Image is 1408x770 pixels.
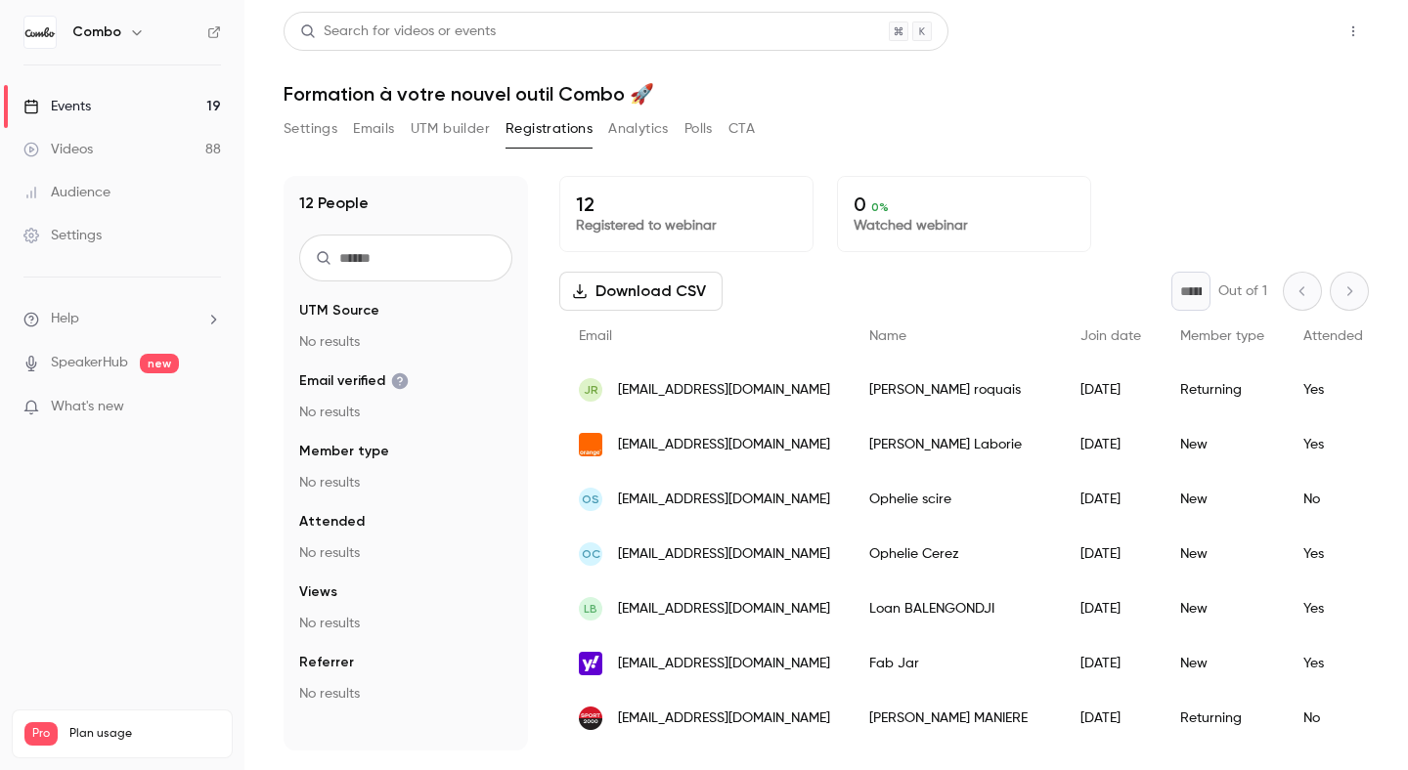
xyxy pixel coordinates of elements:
[584,381,598,399] span: jr
[576,216,797,235] p: Registered to webinar
[299,403,512,422] p: No results
[618,380,830,401] span: [EMAIL_ADDRESS][DOMAIN_NAME]
[618,708,830,729] span: [EMAIL_ADDRESS][DOMAIN_NAME]
[582,491,599,508] span: Os
[353,113,394,145] button: Emails
[1180,329,1264,343] span: Member type
[1161,417,1284,472] div: New
[850,527,1061,581] div: Ophelie Cerez
[618,654,830,674] span: [EMAIL_ADDRESS][DOMAIN_NAME]
[576,192,797,216] p: 12
[1284,636,1383,691] div: Yes
[1061,363,1161,417] div: [DATE]
[1284,472,1383,527] div: No
[1245,12,1322,51] button: Share
[299,442,389,461] span: Member type
[871,200,889,214] span: 0 %
[1303,329,1363,343] span: Attended
[1161,527,1284,581] div: New
[23,97,91,116] div: Events
[299,684,512,704] p: No results
[411,113,490,145] button: UTM builder
[1284,417,1383,472] div: Yes
[850,417,1061,472] div: [PERSON_NAME] Laborie
[51,353,128,373] a: SpeakerHub
[299,301,379,321] span: UTM Source
[299,192,369,215] h1: 12 People
[1218,281,1267,301] p: Out of 1
[1161,472,1284,527] div: New
[850,363,1061,417] div: [PERSON_NAME] roquais
[24,722,58,746] span: Pro
[1161,691,1284,746] div: Returning
[23,183,110,202] div: Audience
[579,433,602,456] img: orange.fr
[1061,581,1161,636] div: [DATE]
[1284,527,1383,581] div: Yes
[1284,363,1383,417] div: Yes
[1284,691,1383,746] div: No
[850,691,1061,746] div: [PERSON_NAME] MANIERE
[140,354,179,373] span: new
[51,397,124,417] span: What's new
[1161,581,1284,636] div: New
[299,512,365,532] span: Attended
[72,22,121,42] h6: Combo
[1284,581,1383,636] div: Yes
[198,399,221,416] iframe: Noticeable Trigger
[299,582,337,602] span: Views
[299,301,512,704] section: facet-groups
[23,226,102,245] div: Settings
[684,113,713,145] button: Polls
[579,706,602,730] img: sport2000-montmorot.com
[618,435,830,455] span: [EMAIL_ADDRESS][DOMAIN_NAME]
[299,614,512,633] p: No results
[850,472,1061,527] div: Ophelie scire
[299,371,409,391] span: Email verified
[850,636,1061,691] div: Fab Jar
[854,192,1075,216] p: 0
[854,216,1075,235] p: Watched webinar
[1161,636,1284,691] div: New
[299,473,512,492] p: No results
[24,17,56,48] img: Combo
[300,21,496,42] div: Search for videos or events
[506,113,593,145] button: Registrations
[728,113,755,145] button: CTA
[618,599,830,620] span: [EMAIL_ADDRESS][DOMAIN_NAME]
[23,309,221,329] li: help-dropdown-opener
[51,309,79,329] span: Help
[284,82,1369,106] h1: Formation à votre nouvel outil Combo 🚀
[23,140,93,159] div: Videos
[299,653,354,672] span: Referrer
[584,600,597,618] span: LB
[618,544,830,565] span: [EMAIL_ADDRESS][DOMAIN_NAME]
[1061,636,1161,691] div: [DATE]
[559,272,723,311] button: Download CSV
[1061,691,1161,746] div: [DATE]
[869,329,906,343] span: Name
[69,726,220,742] span: Plan usage
[1061,417,1161,472] div: [DATE]
[1161,363,1284,417] div: Returning
[579,329,612,343] span: Email
[284,113,337,145] button: Settings
[299,332,512,352] p: No results
[299,543,512,563] p: No results
[850,581,1061,636] div: Loan BALENGONDJI
[608,113,669,145] button: Analytics
[1061,472,1161,527] div: [DATE]
[579,652,602,675] img: yahoo.fr
[1080,329,1141,343] span: Join date
[582,545,600,563] span: OC
[618,490,830,510] span: [EMAIL_ADDRESS][DOMAIN_NAME]
[1061,527,1161,581] div: [DATE]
